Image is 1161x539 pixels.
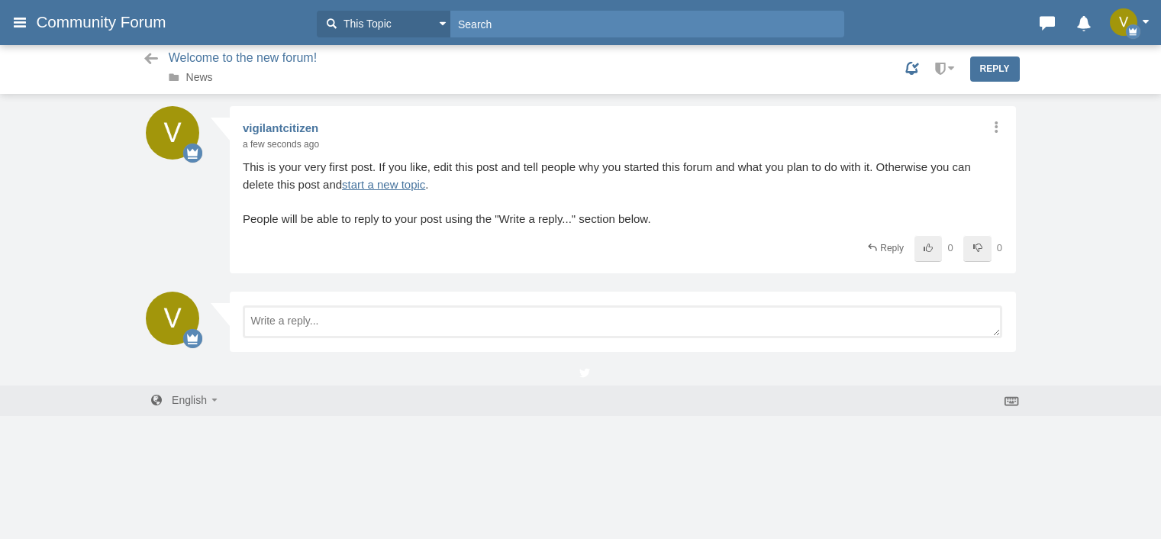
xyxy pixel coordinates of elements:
[342,178,425,191] a: start a new topic
[340,16,392,32] span: This Topic
[997,242,1002,253] span: 0
[970,56,1020,81] a: Reply
[317,11,450,37] button: This Topic
[947,242,953,253] span: 0
[36,8,309,36] a: Community Forum
[243,121,318,134] a: vigilantcitizen
[186,71,213,83] a: News
[146,292,199,345] img: iGc0AAAAASUVORK5CYII=
[146,106,199,160] img: iGc0AAAAASUVORK5CYII=
[866,242,904,255] a: Reply
[1110,8,1137,36] img: iGc0AAAAASUVORK5CYII=
[36,13,177,31] span: Community Forum
[243,139,319,150] time: Aug 31, 2025 2:24 PM
[880,243,904,253] span: Reply
[169,51,317,64] span: Welcome to the new forum!
[243,159,1002,228] span: This is your very first post. If you like, edit this post and tell people why you started this fo...
[172,394,207,406] span: English
[450,11,844,37] input: Search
